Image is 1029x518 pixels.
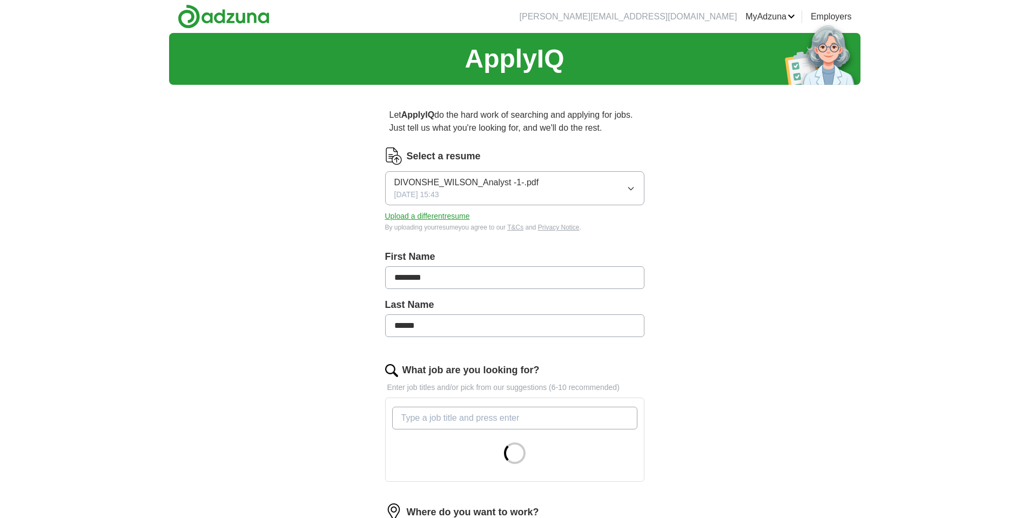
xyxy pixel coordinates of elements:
span: DIVONSHE_WILSON_Analyst -1-.pdf [394,176,539,189]
a: Employers [811,10,852,23]
label: Select a resume [407,149,481,164]
a: Privacy Notice [538,224,580,231]
img: Adzuna logo [178,4,270,29]
button: DIVONSHE_WILSON_Analyst -1-.pdf[DATE] 15:43 [385,171,644,205]
button: Upload a differentresume [385,211,470,222]
p: Let do the hard work of searching and applying for jobs. Just tell us what you're looking for, an... [385,104,644,139]
div: By uploading your resume you agree to our and . [385,223,644,232]
li: [PERSON_NAME][EMAIL_ADDRESS][DOMAIN_NAME] [520,10,737,23]
label: First Name [385,250,644,264]
img: CV Icon [385,147,402,165]
label: Last Name [385,298,644,312]
span: [DATE] 15:43 [394,189,439,200]
input: Type a job title and press enter [392,407,637,429]
a: T&Cs [507,224,523,231]
p: Enter job titles and/or pick from our suggestions (6-10 recommended) [385,382,644,393]
label: What job are you looking for? [402,363,540,378]
img: search.png [385,364,398,377]
strong: ApplyIQ [401,110,434,119]
h1: ApplyIQ [465,39,564,78]
a: MyAdzuna [745,10,795,23]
